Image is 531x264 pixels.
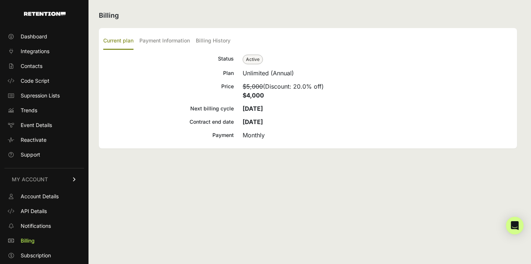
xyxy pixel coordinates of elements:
span: Contacts [21,62,42,70]
h2: Billing [99,10,517,21]
div: Status [103,54,234,64]
span: Account Details [21,193,59,200]
a: Support [4,149,84,161]
div: Price [103,82,234,100]
label: Billing History [196,32,230,50]
div: Unlimited (Annual) [243,69,513,78]
a: Integrations [4,45,84,57]
span: Dashboard [21,33,47,40]
a: Subscription [4,250,84,261]
span: Trends [21,107,37,114]
span: API Details [21,208,47,215]
img: Retention.com [24,12,66,16]
a: Reactivate [4,134,84,146]
a: Event Details [4,119,84,131]
span: Active [243,55,263,64]
a: Contacts [4,60,84,72]
span: Support [21,151,40,158]
div: Next billing cycle [103,104,234,113]
a: Supression Lists [4,90,84,102]
a: Trends [4,104,84,116]
span: Supression Lists [21,92,60,99]
strong: $4,000 [243,92,264,99]
div: Monthly [243,131,513,140]
strong: [DATE] [243,105,263,112]
a: MY ACCOUNT [4,168,84,191]
span: MY ACCOUNT [12,176,48,183]
span: Billing [21,237,35,244]
span: Code Script [21,77,49,85]
div: Plan [103,69,234,78]
span: Notifications [21,222,51,230]
a: Dashboard [4,31,84,42]
label: Current plan [103,32,133,50]
strong: [DATE] [243,118,263,126]
label: $5,000 [243,83,263,90]
div: Contract end date [103,117,234,126]
a: Code Script [4,75,84,87]
a: API Details [4,205,84,217]
div: Open Intercom Messenger [506,217,524,234]
span: Reactivate [21,136,46,144]
a: Notifications [4,220,84,232]
span: Subscription [21,252,51,259]
label: Payment Information [139,32,190,50]
span: Event Details [21,121,52,129]
a: Account Details [4,191,84,202]
a: Billing [4,235,84,247]
div: (Discount: 20.0% off) [243,82,513,100]
span: Integrations [21,48,49,55]
div: Payment [103,131,234,140]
